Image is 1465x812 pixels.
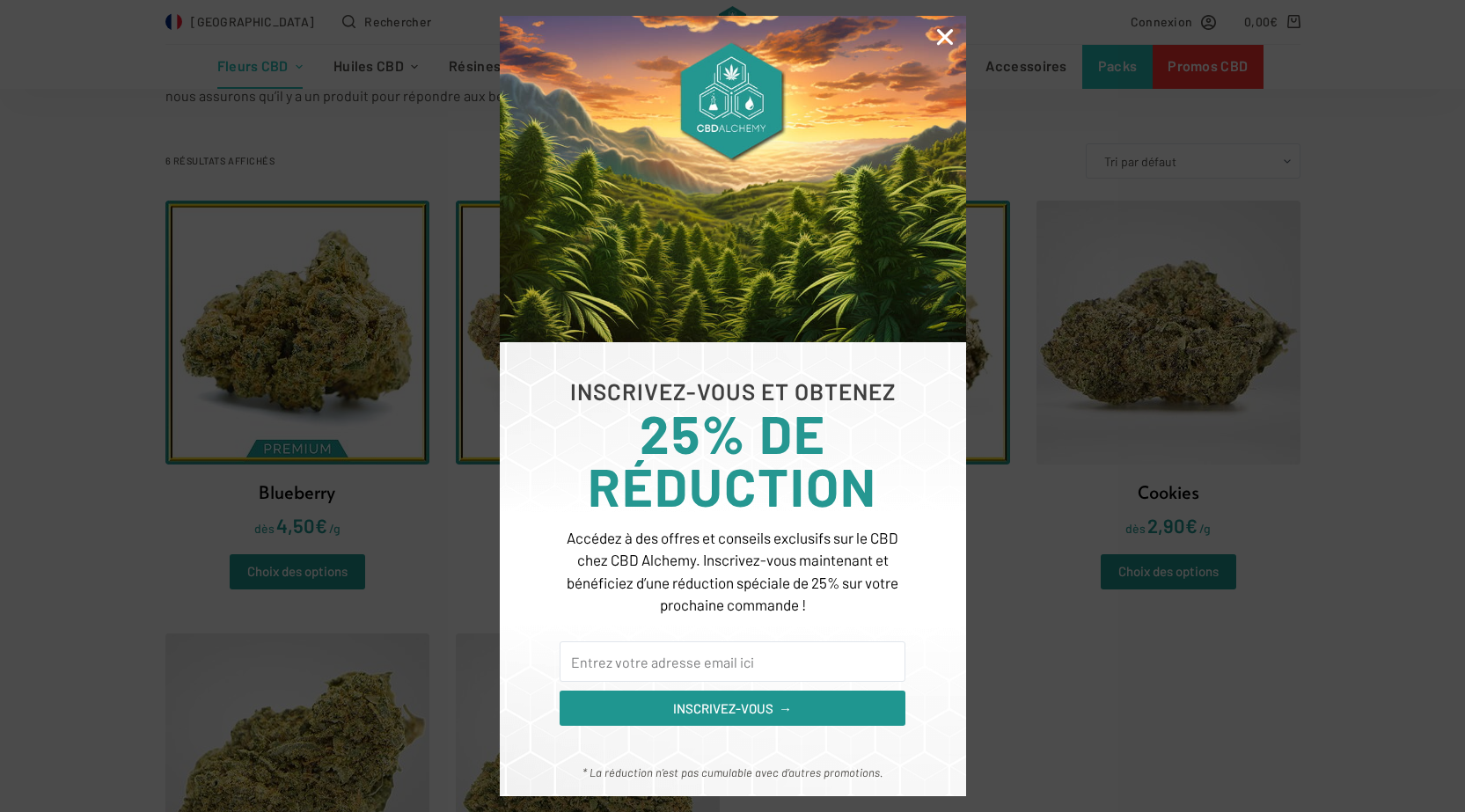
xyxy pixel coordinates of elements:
button: INSCRIVEZ-VOUS → [560,691,905,726]
h3: 25% DE RÉDUCTION [560,406,905,512]
h6: INSCRIVEZ-VOUS ET OBTENEZ [560,380,905,402]
em: * La réduction n’est pas cumulable avec d’autres promotions. [582,765,883,779]
input: Entrez votre adresse email ici [560,641,905,682]
a: Close [934,26,956,48]
p: Accédez à des offres et conseils exclusifs sur le CBD chez CBD Alchemy. Inscrivez-vous maintenant... [560,527,905,617]
span: INSCRIVEZ-VOUS → [673,699,792,719]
